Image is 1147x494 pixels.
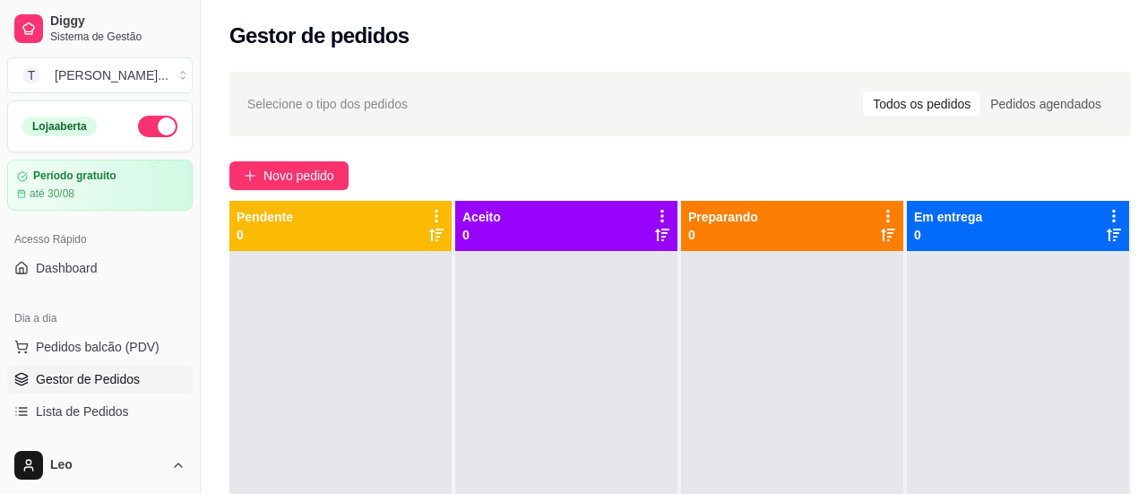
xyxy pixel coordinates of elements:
[237,226,293,244] p: 0
[50,13,185,30] span: Diggy
[980,91,1111,117] div: Pedidos agendados
[33,169,116,183] article: Período gratuito
[914,208,982,226] p: Em entrega
[7,225,193,254] div: Acesso Rápido
[462,226,501,244] p: 0
[7,444,193,487] button: Leo
[7,397,193,426] a: Lista de Pedidos
[7,365,193,394] a: Gestor de Pedidos
[30,186,74,201] article: até 30/08
[7,429,193,458] a: Salão / Mesas
[229,22,410,50] h2: Gestor de pedidos
[36,259,98,277] span: Dashboard
[36,370,140,388] span: Gestor de Pedidos
[7,254,193,282] a: Dashboard
[36,338,160,356] span: Pedidos balcão (PDV)
[247,94,408,114] span: Selecione o tipo dos pedidos
[55,66,168,84] div: [PERSON_NAME] ...
[7,333,193,361] button: Pedidos balcão (PDV)
[863,91,980,117] div: Todos os pedidos
[22,66,40,84] span: T
[7,304,193,333] div: Dia a dia
[50,457,164,473] span: Leo
[263,166,334,186] span: Novo pedido
[36,403,129,420] span: Lista de Pedidos
[7,7,193,50] a: DiggySistema de Gestão
[138,116,177,137] button: Alterar Status
[7,160,193,211] a: Período gratuitoaté 30/08
[229,161,349,190] button: Novo pedido
[462,208,501,226] p: Aceito
[50,30,185,44] span: Sistema de Gestão
[237,208,293,226] p: Pendente
[36,435,116,453] span: Salão / Mesas
[688,208,758,226] p: Preparando
[7,57,193,93] button: Select a team
[22,117,97,136] div: Loja aberta
[244,169,256,182] span: plus
[914,226,982,244] p: 0
[688,226,758,244] p: 0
